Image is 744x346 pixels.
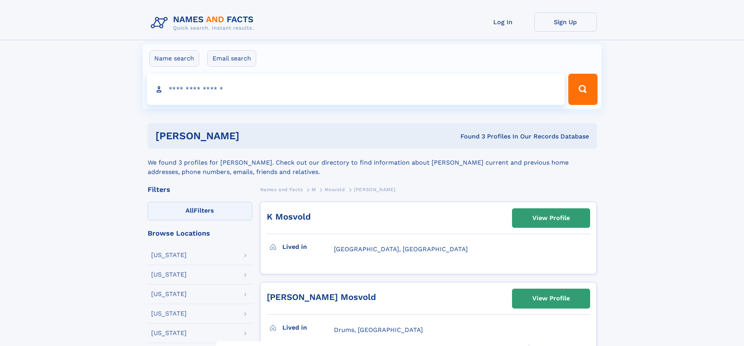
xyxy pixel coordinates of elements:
[207,50,256,67] label: Email search
[282,240,334,254] h3: Lived in
[148,202,252,220] label: Filters
[151,252,187,258] div: [US_STATE]
[282,321,334,334] h3: Lived in
[151,330,187,336] div: [US_STATE]
[354,187,396,192] span: [PERSON_NAME]
[512,289,590,308] a: View Profile
[155,131,350,141] h1: [PERSON_NAME]
[334,326,423,334] span: Drums, [GEOGRAPHIC_DATA]
[267,292,376,302] a: [PERSON_NAME] Mosvold
[534,12,597,32] a: Sign Up
[260,185,303,194] a: Names and Facts
[186,207,194,214] span: All
[151,291,187,297] div: [US_STATE]
[148,230,252,237] div: Browse Locations
[312,185,316,194] a: M
[312,187,316,192] span: M
[334,245,468,253] span: [GEOGRAPHIC_DATA], [GEOGRAPHIC_DATA]
[532,209,570,227] div: View Profile
[325,185,345,194] a: Mosvold
[148,149,597,177] div: We found 3 profiles for [PERSON_NAME]. Check out our directory to find information about [PERSON_...
[568,74,597,105] button: Search Button
[151,271,187,278] div: [US_STATE]
[350,132,589,141] div: Found 3 Profiles In Our Records Database
[325,187,345,192] span: Mosvold
[148,186,252,193] div: Filters
[151,311,187,317] div: [US_STATE]
[532,289,570,307] div: View Profile
[472,12,534,32] a: Log In
[147,74,565,105] input: search input
[267,212,311,222] a: K Mosvold
[148,12,260,34] img: Logo Names and Facts
[512,209,590,227] a: View Profile
[149,50,199,67] label: Name search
